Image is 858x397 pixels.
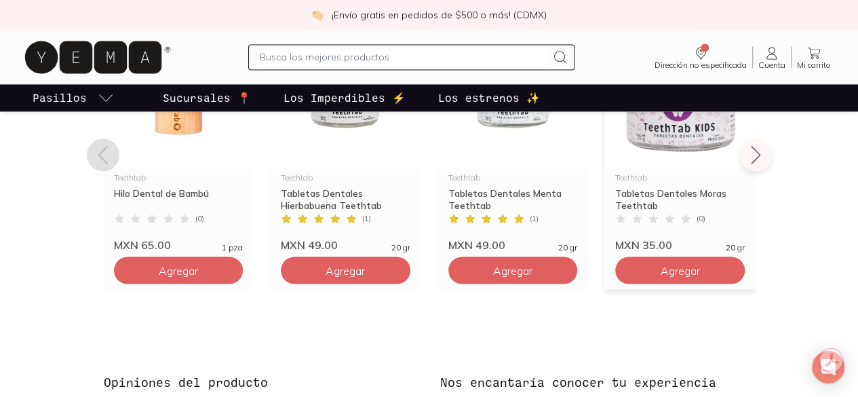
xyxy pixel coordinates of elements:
span: MXN 65.00 [114,238,171,251]
div: Hilo Dental de Bambú [114,187,243,212]
h3: Nos encantaría conocer tu experiencia [440,373,755,391]
span: Agregar [159,263,198,277]
a: Tabletas Dentales Hierbabuena TeethtabTeethtabTabletas Dentales Hierbabuena Teethtab(1)MXN 49.002... [270,1,421,251]
span: Agregar [493,263,532,277]
div: Tabletas Dentales Hierbabuena Teethtab [281,187,410,212]
button: Agregar [114,257,243,284]
div: Tabletas Dentales Menta Teethtab [448,187,578,212]
div: Teethtab [448,174,578,182]
p: Los estrenos ✨ [438,90,540,106]
a: pasillo-todos-link [30,84,117,111]
span: MXN 49.00 [448,238,505,251]
span: ( 0 ) [195,214,204,223]
a: Dirección no especificada [649,45,752,69]
span: 20 gr [726,243,745,251]
p: ¡Envío gratis en pedidos de $500 o más! (CDMX) [332,8,547,22]
a: Los Imperdibles ⚡️ [281,84,408,111]
span: MXN 35.00 [615,238,672,251]
a: Sucursales 📍 [160,84,254,111]
span: MXN 49.00 [281,238,338,251]
span: 20 gr [558,243,577,251]
span: Agregar [660,263,699,277]
span: Mi carrito [797,61,831,69]
div: Tabletas Dentales Moras Teethtab [615,187,745,212]
span: 20 gr [391,243,410,251]
p: Los Imperdibles ⚡️ [284,90,406,106]
a: Mi carrito [792,45,836,69]
span: Dirección no especificada [655,61,747,69]
span: ( 0 ) [697,214,705,223]
h3: Opiniones del producto [104,373,418,391]
button: Agregar [615,257,745,284]
span: Cuenta [758,61,785,69]
a: 34093 Hilo dentalTeethtabHilo Dental de Bambú(0)MXN 65.001 pza [103,1,254,251]
div: Teethtab [281,174,410,182]
span: ( 1 ) [362,214,371,223]
button: Agregar [281,257,410,284]
a: Cuenta [753,45,791,69]
div: Open Intercom Messenger [812,351,844,383]
span: ( 1 ) [530,214,539,223]
a: Los estrenos ✨ [435,84,543,111]
img: check [311,9,324,21]
a: Tabletas Dentales Menta TeethtabTeethtabTabletas Dentales Menta Teethtab(1)MXN 49.0020 gr [437,1,589,251]
span: Agregar [326,263,365,277]
a: Tabletas Dentales Moras TeethtabTeethtabTabletas Dentales Moras Teethtab(0)MXN 35.0020 gr [604,1,756,251]
div: Teethtab [114,174,243,182]
span: 1 pza [222,243,243,251]
input: Busca los mejores productos [260,49,546,65]
div: Teethtab [615,174,745,182]
p: Pasillos [33,90,87,106]
button: Agregar [448,257,578,284]
p: Sucursales 📍 [163,90,251,106]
